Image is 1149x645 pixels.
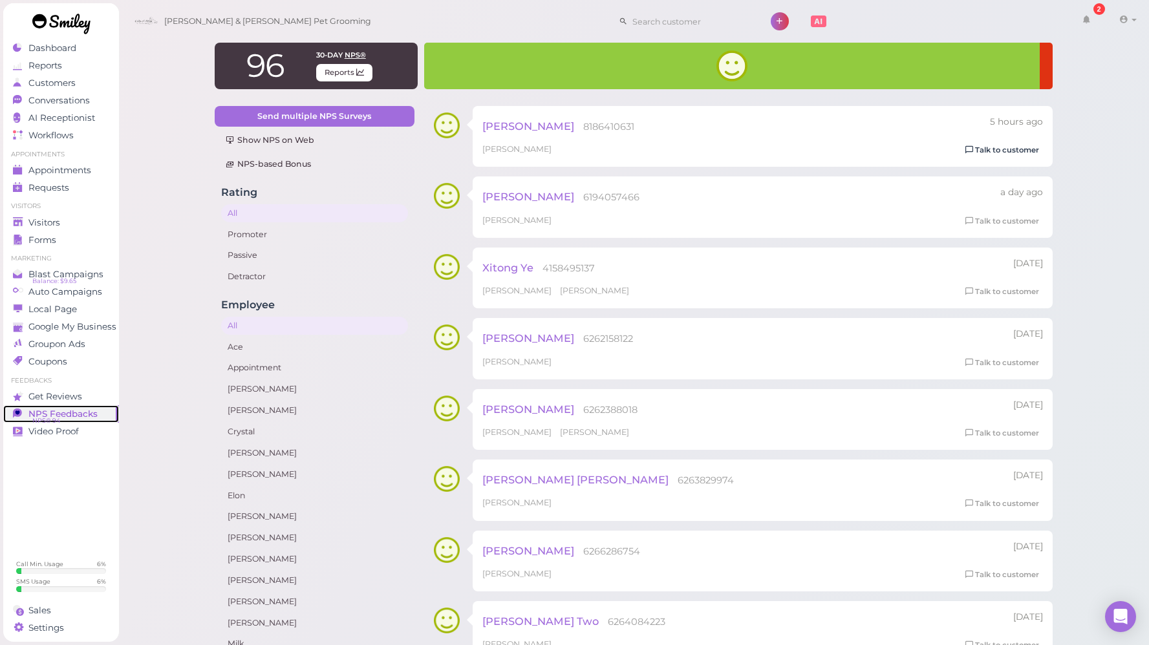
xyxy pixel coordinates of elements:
[32,416,60,426] span: NPS® 94
[221,186,408,198] h4: Rating
[28,130,74,141] span: Workflows
[221,571,408,589] a: [PERSON_NAME]
[28,426,79,437] span: Video Proof
[316,64,372,81] span: Reports
[221,246,408,264] a: Passive
[221,338,408,356] a: Ace
[1105,601,1136,632] div: Open Intercom Messenger
[560,286,629,295] span: [PERSON_NAME]
[3,231,119,249] a: Forms
[482,615,599,628] span: [PERSON_NAME] Two
[560,427,629,437] span: [PERSON_NAME]
[583,333,633,344] span: 6262158122
[482,190,574,203] span: [PERSON_NAME]
[226,158,403,170] div: NPS-based Bonus
[221,614,408,632] a: [PERSON_NAME]
[3,335,119,353] a: Groupon Ads
[961,427,1043,440] a: Talk to customer
[583,404,638,416] span: 6262388018
[215,106,414,127] a: Send multiple NPS Surveys
[482,498,552,507] span: [PERSON_NAME]
[3,254,119,263] li: Marketing
[28,217,60,228] span: Visitors
[221,401,408,419] a: [PERSON_NAME]
[3,74,119,92] a: Customers
[1093,3,1105,15] div: 2
[221,507,408,525] a: [PERSON_NAME]
[3,214,119,231] a: Visitors
[221,529,408,547] a: [PERSON_NAME]
[97,577,106,586] div: 6 %
[482,215,552,225] span: [PERSON_NAME]
[482,286,553,295] span: [PERSON_NAME]
[28,95,90,106] span: Conversations
[28,60,62,71] span: Reports
[221,423,408,441] a: Crystal
[3,405,119,423] a: NPS Feedbacks NPS® 94
[961,215,1043,228] a: Talk to customer
[28,235,56,246] span: Forms
[961,356,1043,370] a: Talk to customer
[1013,328,1043,341] div: 09/30 05:10pm
[215,130,414,151] a: Show NPS on Web
[1013,257,1043,270] div: 10/01 03:03pm
[3,283,119,301] a: Auto Campaigns
[628,11,753,32] input: Search customer
[3,179,119,196] a: Requests
[482,261,533,274] span: Xitong Ye
[221,465,408,483] a: [PERSON_NAME]
[28,605,51,616] span: Sales
[482,473,669,486] span: [PERSON_NAME] [PERSON_NAME]
[28,391,82,402] span: Get Reviews
[345,50,366,59] span: NPS®
[221,299,408,311] h4: Employee
[28,78,76,89] span: Customers
[28,408,98,419] span: NPS Feedbacks
[3,162,119,179] a: Appointments
[226,134,403,146] div: Show NPS on Web
[221,380,408,398] a: [PERSON_NAME]
[28,165,91,176] span: Appointments
[3,602,119,619] a: Sales
[482,569,552,578] span: [PERSON_NAME]
[3,92,119,109] a: Conversations
[3,39,119,57] a: Dashboard
[990,116,1043,129] div: 10/03 11:25am
[608,616,665,628] span: 6264084223
[3,423,119,440] a: Video Proof
[164,3,371,39] span: [PERSON_NAME] & [PERSON_NAME] Pet Grooming
[221,359,408,377] a: Appointment
[28,43,76,54] span: Dashboard
[482,357,552,366] span: [PERSON_NAME]
[482,427,553,437] span: [PERSON_NAME]
[961,143,1043,157] a: Talk to customer
[482,544,574,557] span: [PERSON_NAME]
[1013,611,1043,624] div: 09/27 02:12pm
[583,121,634,132] span: 8186410631
[3,202,119,211] li: Visitors
[961,285,1043,299] a: Talk to customer
[3,57,119,74] a: Reports
[482,144,552,154] span: [PERSON_NAME]
[221,226,408,244] a: Promoter
[28,622,64,633] span: Settings
[583,191,639,203] span: 6194057466
[3,353,119,370] a: Coupons
[28,339,85,350] span: Groupon Ads
[215,154,414,174] a: NPS-based Bonus
[221,444,408,462] a: [PERSON_NAME]
[1000,186,1043,199] div: 10/02 02:28pm
[3,127,119,144] a: Workflows
[97,560,106,568] div: 6 %
[482,332,574,344] span: [PERSON_NAME]
[28,304,77,315] span: Local Page
[3,266,119,283] a: Blast Campaigns Balance: $9.65
[1013,399,1043,412] div: 09/29 02:58pm
[246,46,284,85] span: 96
[961,497,1043,511] a: Talk to customer
[16,577,50,586] div: SMS Usage
[542,262,595,274] span: 4158495137
[3,109,119,127] a: AI Receptionist
[221,593,408,611] a: [PERSON_NAME]
[221,487,408,505] a: Elon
